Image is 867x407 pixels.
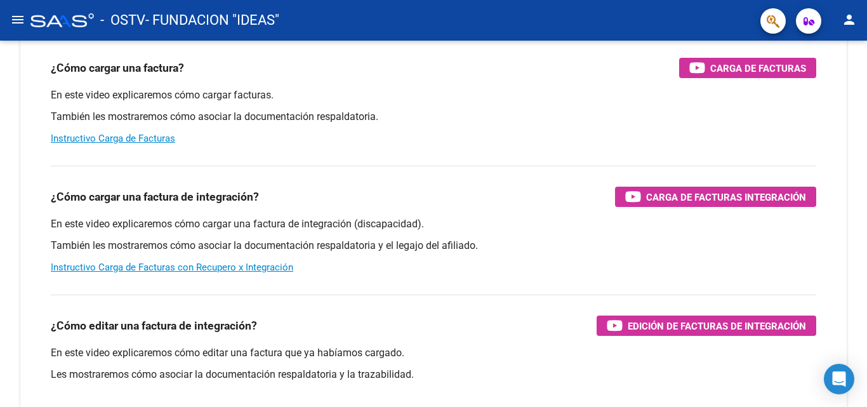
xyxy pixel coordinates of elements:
[51,88,816,102] p: En este video explicaremos cómo cargar facturas.
[51,368,816,382] p: Les mostraremos cómo asociar la documentación respaldatoria y la trazabilidad.
[710,60,806,76] span: Carga de Facturas
[824,364,854,394] div: Open Intercom Messenger
[51,133,175,144] a: Instructivo Carga de Facturas
[51,346,816,360] p: En este video explicaremos cómo editar una factura que ya habíamos cargado.
[145,6,279,34] span: - FUNDACION "IDEAS"
[51,262,293,273] a: Instructivo Carga de Facturas con Recupero x Integración
[51,317,257,335] h3: ¿Cómo editar una factura de integración?
[597,316,816,336] button: Edición de Facturas de integración
[51,217,816,231] p: En este video explicaremos cómo cargar una factura de integración (discapacidad).
[628,318,806,334] span: Edición de Facturas de integración
[51,188,259,206] h3: ¿Cómo cargar una factura de integración?
[51,59,184,77] h3: ¿Cómo cargar una factura?
[646,189,806,205] span: Carga de Facturas Integración
[100,6,145,34] span: - OSTV
[51,239,816,253] p: También les mostraremos cómo asociar la documentación respaldatoria y el legajo del afiliado.
[51,110,816,124] p: También les mostraremos cómo asociar la documentación respaldatoria.
[679,58,816,78] button: Carga de Facturas
[842,12,857,27] mat-icon: person
[10,12,25,27] mat-icon: menu
[615,187,816,207] button: Carga de Facturas Integración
